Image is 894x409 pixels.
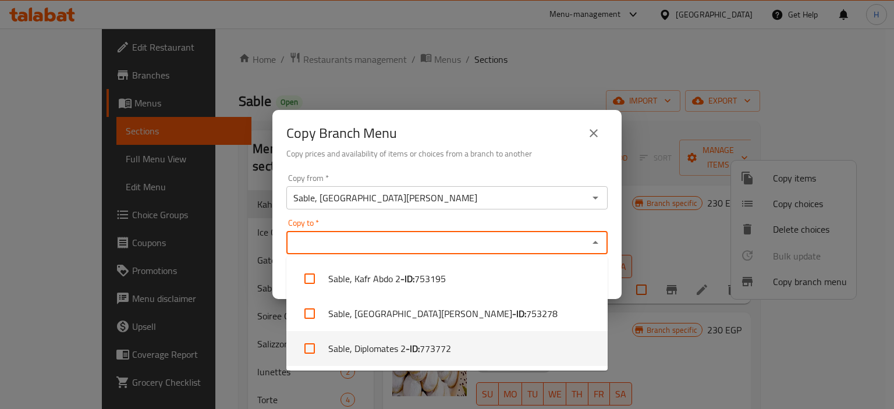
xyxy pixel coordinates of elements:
[286,124,397,143] h2: Copy Branch Menu
[587,234,604,251] button: Close
[414,272,446,286] span: 753195
[420,342,451,355] span: 773772
[286,147,608,160] h6: Copy prices and availability of items or choices from a branch to another
[526,307,558,321] span: 753278
[406,342,420,355] b: - ID:
[286,331,608,366] li: Sable, Diplomates 2
[400,272,414,286] b: - ID:
[580,119,608,147] button: close
[512,307,526,321] b: - ID:
[286,296,608,331] li: Sable, [GEOGRAPHIC_DATA][PERSON_NAME]
[587,190,604,206] button: Open
[286,261,608,296] li: Sable, Kafr Abdo 2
